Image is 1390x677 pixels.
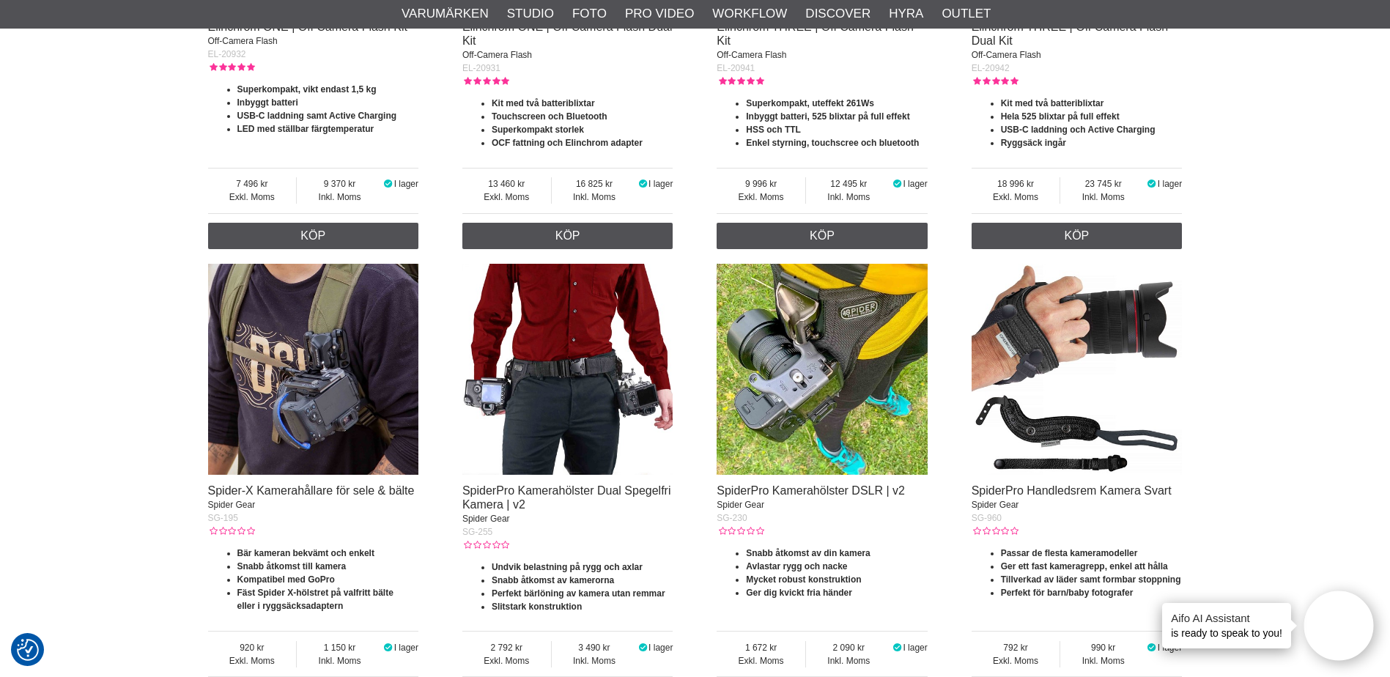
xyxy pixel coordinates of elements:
span: Spider Gear [462,514,510,524]
strong: USB-C laddning och Active Charging [1001,125,1156,135]
span: SG-960 [972,513,1002,523]
strong: Kit med två batteriblixtar [492,98,595,108]
span: Inkl. Moms [552,654,637,667]
span: Off-Camera Flash [208,36,278,46]
span: Exkl. Moms [717,654,805,667]
span: EL-20931 [462,63,500,73]
strong: Kit med två batteriblixtar [1001,98,1104,108]
strong: Superkompakt, uteffekt 261Ws [746,98,874,108]
span: 9 370 [297,177,382,190]
h4: Aifo AI Assistant [1171,610,1282,626]
span: Off-Camera Flash [717,50,786,60]
span: Inkl. Moms [297,190,382,204]
span: I lager [1158,643,1182,653]
span: Inkl. Moms [1060,190,1146,204]
span: Inkl. Moms [552,190,637,204]
a: Discover [805,4,870,23]
strong: Inbyggt batteri [237,97,298,108]
a: Köp [717,223,928,249]
strong: Snabb åtkomst av kamerorna [492,575,614,585]
img: SpiderPro Handledsrem Kamera Svart [972,264,1183,475]
span: I lager [903,179,927,189]
a: Köp [972,223,1183,249]
strong: Touchscreen och Bluetooth [492,111,607,122]
span: 792 [972,641,1060,654]
span: 2 090 [806,641,892,654]
span: Exkl. Moms [972,190,1060,204]
strong: Ger ett fast kameragrepp, enkel att hålla [1001,561,1168,571]
i: I lager [637,643,648,653]
span: 18 996 [972,177,1060,190]
strong: Hela 525 blixtar på full effekt [1001,111,1120,122]
span: 2 792 [462,641,551,654]
strong: Inbyggt batteri, 525 blixtar på full effekt [746,111,909,122]
span: Exkl. Moms [462,190,551,204]
strong: USB-C laddning samt Active Charging [237,111,397,121]
div: Kundbetyg: 0 [208,525,255,538]
div: Kundbetyg: 5.00 [462,75,509,88]
span: SG-230 [717,513,747,523]
a: Varumärken [402,4,489,23]
span: EL-20932 [208,49,246,59]
strong: Tillverkad av läder samt formbar stoppning [1001,574,1181,585]
strong: Ryggsäck ingår [1001,138,1066,148]
strong: Slitstark konstruktion [492,602,582,612]
span: Off-Camera Flash [462,50,532,60]
div: is ready to speak to you! [1162,603,1291,648]
a: Spider-X Kamerahållare för sele & bälte [208,484,415,497]
i: I lager [382,643,394,653]
span: I lager [648,643,673,653]
span: 1 672 [717,641,805,654]
span: Exkl. Moms [208,654,297,667]
span: Exkl. Moms [462,654,551,667]
span: Inkl. Moms [297,654,382,667]
div: Kundbetyg: 0 [717,525,764,538]
strong: Perfekt för barn/baby fotografer [1001,588,1134,598]
i: I lager [892,643,903,653]
strong: HSS och TTL [746,125,801,135]
i: I lager [637,179,648,189]
img: SpiderPro Kamerahölster DSLR | v2 [717,264,928,475]
a: Workflow [712,4,787,23]
span: Spider Gear [972,500,1019,510]
img: Revisit consent button [17,639,39,661]
span: 990 [1060,641,1146,654]
strong: Snabb åtkomst av din kamera [746,548,870,558]
span: SG-255 [462,527,492,537]
strong: Bär kameran bekvämt och enkelt [237,548,374,558]
a: SpiderPro Handledsrem Kamera Svart [972,484,1172,497]
div: Kundbetyg: 5.00 [208,61,255,74]
i: I lager [1146,643,1158,653]
span: 920 [208,641,297,654]
span: EL-20942 [972,63,1010,73]
span: Spider Gear [717,500,764,510]
strong: Superkompakt storlek [492,125,584,135]
a: Foto [572,4,607,23]
div: Kundbetyg: 5.00 [972,75,1019,88]
strong: Enkel styrning, touchscree och bluetooth [746,138,919,148]
span: Exkl. Moms [717,190,805,204]
strong: Superkompakt, vikt endast 1,5 kg [237,84,377,95]
a: Köp [462,223,673,249]
a: Pro Video [625,4,694,23]
strong: Snabb åtkomst till kamera [237,561,347,571]
span: 16 825 [552,177,637,190]
strong: Passar de flesta kameramodeller [1001,548,1138,558]
strong: Fäst Spider X-hölstret på valfritt bälte [237,588,393,598]
strong: OCF fattning och Elinchrom adapter [492,138,643,148]
strong: Avlastar rygg och nacke [746,561,847,571]
a: Outlet [942,4,991,23]
strong: Kompatibel med GoPro [237,574,335,585]
strong: LED med ställbar färgtemperatur [237,124,374,134]
a: Studio [507,4,554,23]
span: Exkl. Moms [208,190,297,204]
span: 3 490 [552,641,637,654]
a: Hyra [889,4,923,23]
span: Inkl. Moms [806,190,892,204]
strong: Undvik belastning på rygg och axlar [492,562,643,572]
span: Inkl. Moms [1060,654,1146,667]
span: 12 495 [806,177,892,190]
span: 1 150 [297,641,382,654]
a: SpiderPro Kamerahölster Dual Spegelfri Kamera | v2 [462,484,671,511]
button: Samtyckesinställningar [17,637,39,663]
